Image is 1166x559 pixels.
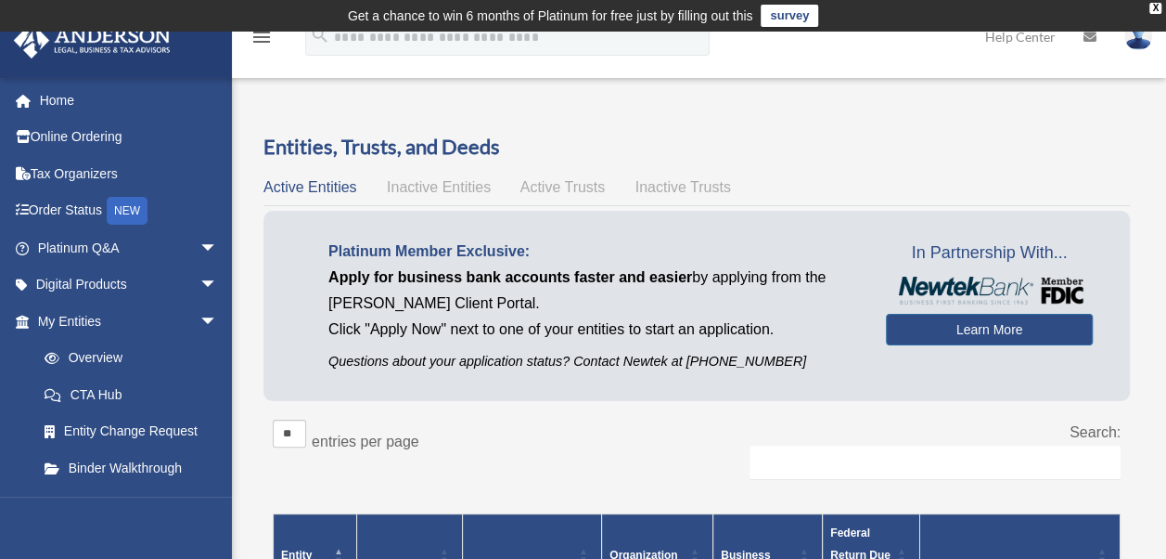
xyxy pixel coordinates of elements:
span: Inactive Entities [387,179,491,195]
div: Get a chance to win 6 months of Platinum for free just by filling out this [348,5,753,27]
span: arrow_drop_down [199,303,237,341]
i: menu [250,26,273,48]
a: Platinum Q&Aarrow_drop_down [13,229,246,266]
p: Platinum Member Exclusive: [328,239,858,265]
p: by applying from the [PERSON_NAME] Client Portal. [328,265,858,317]
a: Overview [26,340,227,377]
span: Inactive Trusts [635,179,731,195]
a: Online Ordering [13,119,246,156]
i: search [310,25,330,45]
label: entries per page [312,434,419,449]
span: Apply for business bank accounts faster and easier [328,269,692,285]
a: Entity Change Request [26,413,237,450]
img: User Pic [1124,23,1152,50]
label: Search: [1070,424,1121,440]
a: Binder Walkthrough [26,449,237,487]
p: Click "Apply Now" next to one of your entities to start an application. [328,317,858,343]
a: Home [13,82,246,119]
div: close [1149,3,1161,14]
a: My Entitiesarrow_drop_down [13,303,237,340]
img: Anderson Advisors Platinum Portal [8,22,176,58]
div: NEW [107,197,147,225]
span: In Partnership With... [886,239,1093,268]
span: arrow_drop_down [199,229,237,267]
img: NewtekBankLogoSM.png [895,277,1083,305]
span: Active Trusts [520,179,606,195]
a: Order StatusNEW [13,192,246,230]
span: arrow_drop_down [199,266,237,305]
a: Digital Productsarrow_drop_down [13,266,246,304]
a: My Blueprint [26,487,237,524]
a: menu [250,32,273,48]
p: Questions about your application status? Contact Newtek at [PHONE_NUMBER] [328,350,858,373]
a: survey [761,5,818,27]
span: Active Entities [263,179,356,195]
a: Learn More [886,314,1093,345]
h3: Entities, Trusts, and Deeds [263,133,1130,162]
a: CTA Hub [26,376,237,413]
a: Tax Organizers [13,155,246,192]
